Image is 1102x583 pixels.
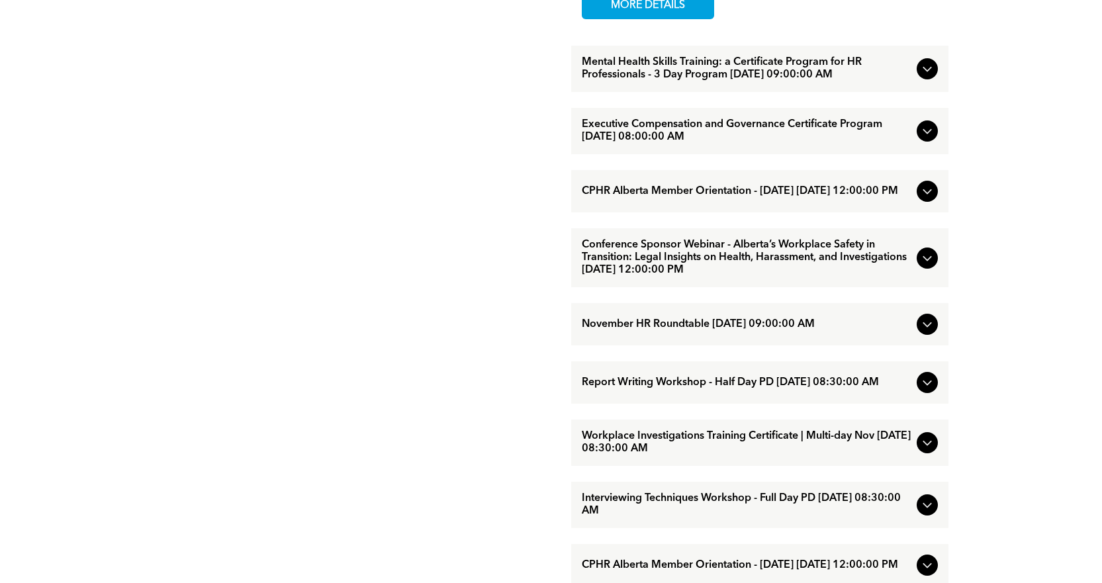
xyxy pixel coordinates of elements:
[582,430,911,455] span: Workplace Investigations Training Certificate | Multi-day Nov [DATE] 08:30:00 AM
[582,239,911,277] span: Conference Sponsor Webinar - Alberta’s Workplace Safety in Transition: Legal Insights on Health, ...
[582,377,911,389] span: Report Writing Workshop - Half Day PD [DATE] 08:30:00 AM
[582,185,911,198] span: CPHR Alberta Member Orientation - [DATE] [DATE] 12:00:00 PM
[582,56,911,81] span: Mental Health Skills Training: a Certificate Program for HR Professionals - 3 Day Program [DATE] ...
[582,318,911,331] span: November HR Roundtable [DATE] 09:00:00 AM
[582,118,911,144] span: Executive Compensation and Governance Certificate Program [DATE] 08:00:00 AM
[582,559,911,572] span: CPHR Alberta Member Orientation - [DATE] [DATE] 12:00:00 PM
[582,492,911,517] span: Interviewing Techniques Workshop - Full Day PD [DATE] 08:30:00 AM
